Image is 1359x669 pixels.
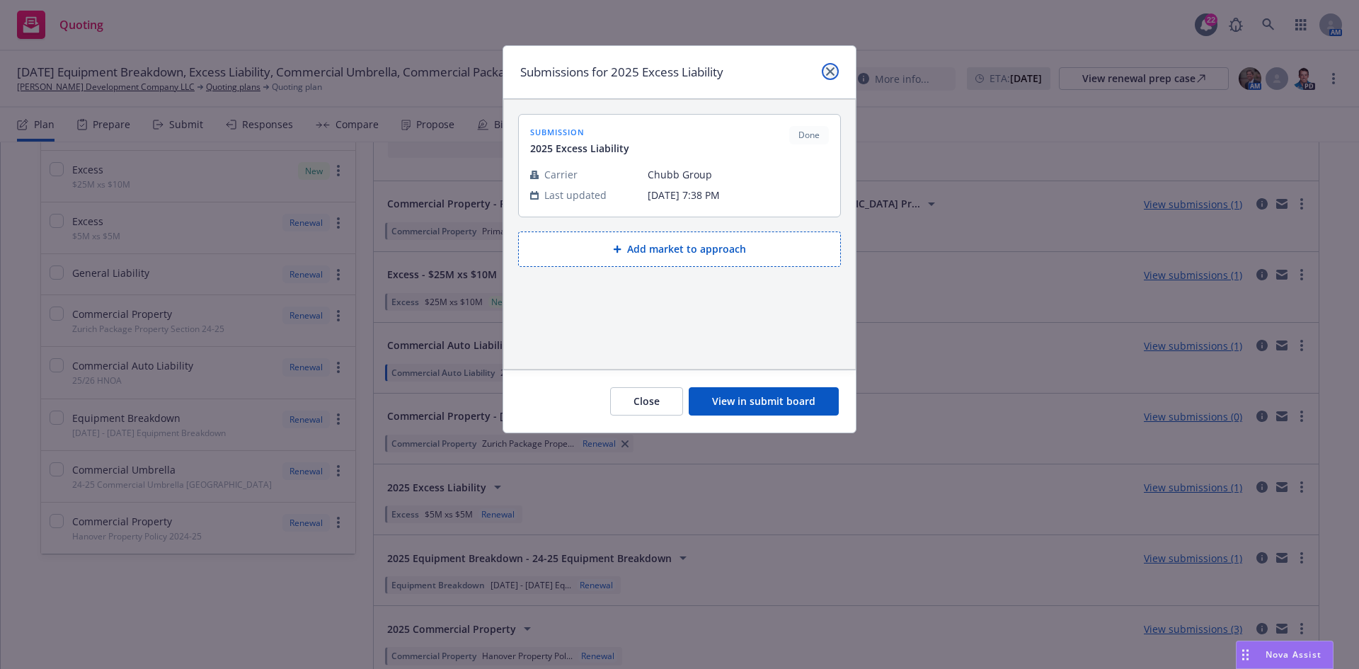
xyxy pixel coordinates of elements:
[648,188,829,202] span: [DATE] 7:38 PM
[1237,641,1254,668] div: Drag to move
[520,63,723,81] h1: Submissions for 2025 Excess Liability
[795,129,823,142] span: Done
[530,126,629,138] span: submission
[1266,648,1321,661] span: Nova Assist
[610,387,683,416] button: Close
[822,63,839,80] a: close
[689,387,839,416] button: View in submit board
[1236,641,1334,669] button: Nova Assist
[544,188,607,202] span: Last updated
[544,167,578,182] span: Carrier
[648,167,829,182] span: Chubb Group
[530,141,629,156] span: 2025 Excess Liability
[518,231,841,267] button: Add market to approach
